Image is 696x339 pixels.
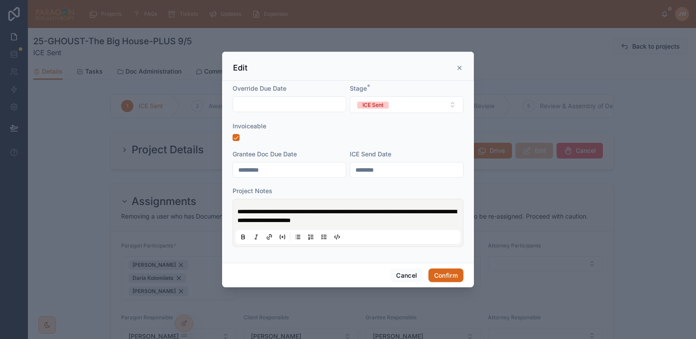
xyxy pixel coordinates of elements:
[350,85,367,92] span: Stage
[390,268,423,282] button: Cancel
[350,150,391,158] span: ICE Send Date
[233,187,272,194] span: Project Notes
[362,102,383,109] div: ICE Sent
[233,63,247,73] h3: Edit
[428,268,463,282] button: Confirm
[233,85,286,92] span: Override Due Date
[233,150,297,158] span: Grantee Doc Due Date
[350,96,463,113] button: Select Button
[233,122,266,130] span: Invoiceable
